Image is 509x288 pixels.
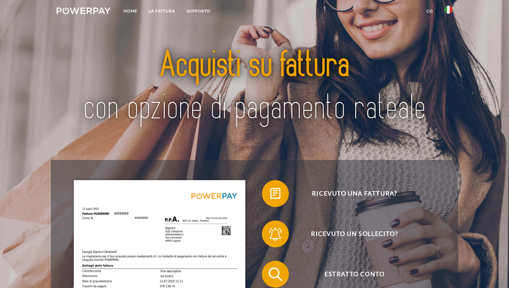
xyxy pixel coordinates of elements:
[181,5,216,17] a: Supporto
[143,5,181,17] a: LA FATTURA
[421,5,439,17] a: CG
[118,5,143,17] a: Home
[267,225,284,242] img: qb_bell.svg
[267,185,284,202] img: qb_bill.svg
[272,220,437,247] span: Ricevuto un sollecito?
[267,266,284,283] img: qb_search.svg
[272,261,437,288] span: Estratto conto
[57,7,111,14] img: logo-powerpay-white.svg
[262,220,437,247] button: Ricevuto un sollecito?
[482,261,504,283] iframe: Pulsante per aprire la finestra di messaggistica
[76,29,433,145] img: title-powerpay_it.svg
[262,180,437,207] button: Ricevuto una fattura?
[444,6,452,14] img: it
[272,180,437,207] span: Ricevuto una fattura?
[262,261,437,288] button: Estratto conto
